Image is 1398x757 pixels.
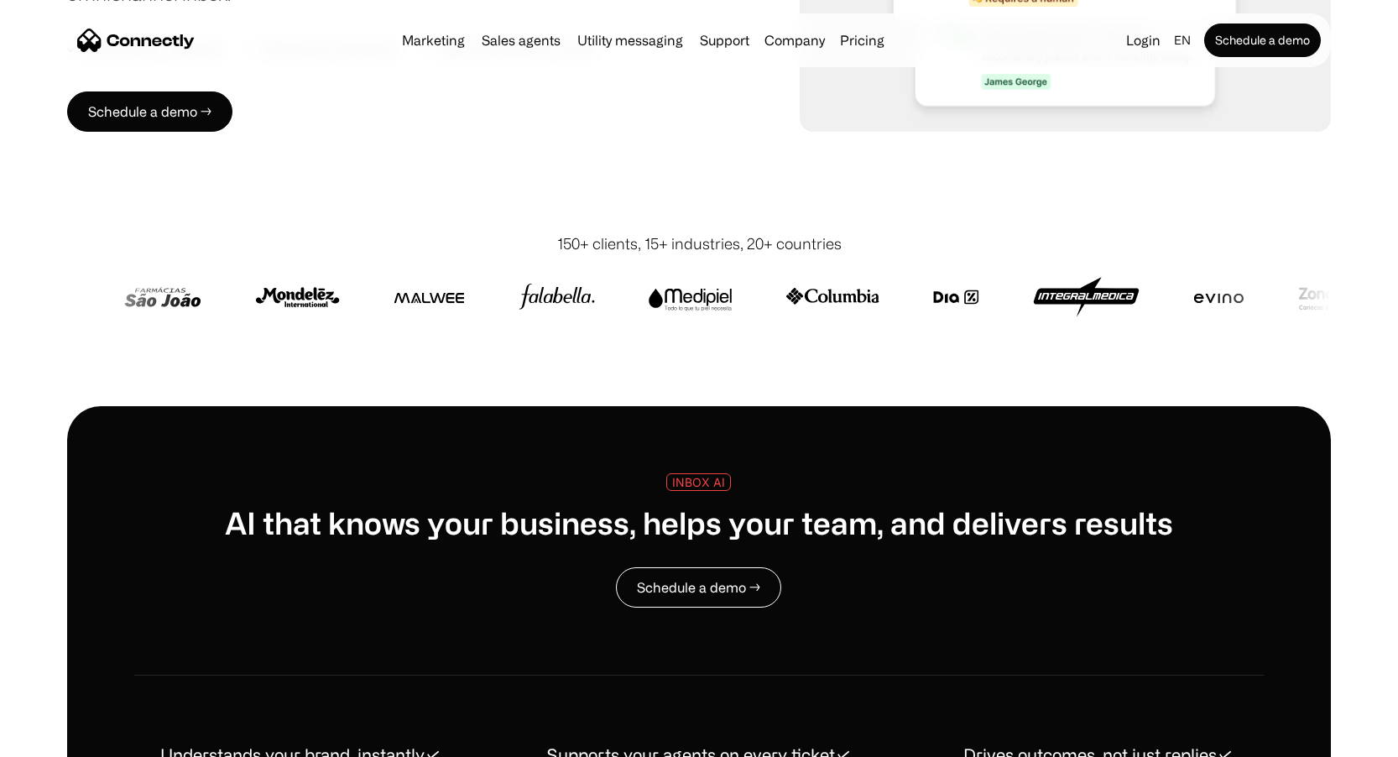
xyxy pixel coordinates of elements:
[77,28,195,53] a: home
[475,34,567,47] a: Sales agents
[557,232,842,255] div: 150+ clients, 15+ industries, 20+ countries
[764,29,825,52] div: Company
[759,29,830,52] div: Company
[1174,29,1191,52] div: en
[1167,29,1201,52] div: en
[693,34,756,47] a: Support
[616,567,781,608] a: Schedule a demo →
[1204,23,1321,57] a: Schedule a demo
[225,504,1173,540] h1: AI that knows your business, helps your team, and delivers results
[67,91,232,132] a: Schedule a demo →
[571,34,690,47] a: Utility messaging
[672,476,725,488] div: INBOX AI
[17,726,101,751] aside: Language selected: English
[1119,29,1167,52] a: Login
[34,728,101,751] ul: Language list
[833,34,891,47] a: Pricing
[395,34,472,47] a: Marketing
